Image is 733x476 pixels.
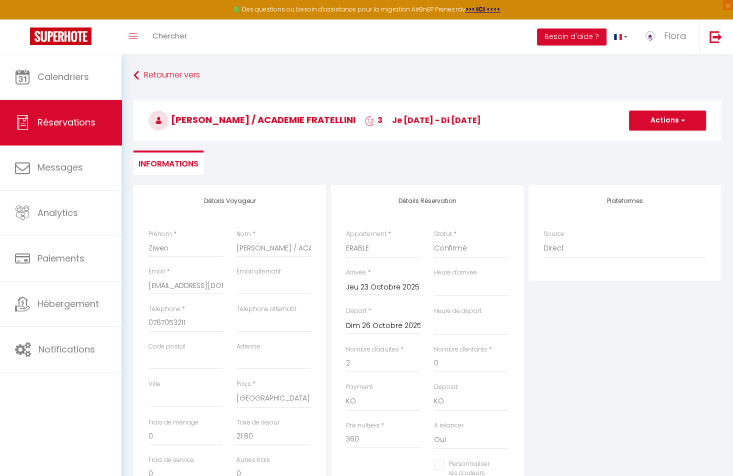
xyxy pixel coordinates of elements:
li: Informations [133,150,203,175]
span: [PERSON_NAME] / ACADEMIE FRATELLINI [148,113,355,126]
label: Départ [346,306,366,316]
h4: Détails Voyageur [148,197,311,204]
label: Deposit [434,382,457,392]
label: Taxe de séjour [236,418,279,427]
label: Frais de ménage [148,418,198,427]
label: Payment [346,382,373,392]
span: Flora [664,29,686,42]
a: Retourner vers [133,66,721,84]
a: Chercher [145,19,194,54]
span: 3 [365,114,382,126]
label: Heure d'arrivée [434,268,477,277]
label: Prix nuitées [346,421,379,430]
label: Arrivée [346,268,366,277]
span: Paiements [37,252,84,264]
span: Calendriers [37,70,89,83]
label: Email alternatif [236,267,281,276]
img: Super Booking [30,27,91,45]
label: Autres frais [236,455,270,465]
span: Messages [37,161,83,173]
label: Frais de service [148,455,194,465]
label: Email [148,267,165,276]
span: Notifications [38,343,95,355]
label: A relancer [434,421,463,430]
h4: Plateformes [543,197,706,204]
h4: Détails Réservation [346,197,508,204]
label: Téléphone [148,304,180,314]
label: Nombre d'enfants [434,345,487,354]
span: Hébergement [37,297,99,310]
span: je [DATE] - di [DATE] [392,114,481,126]
label: Code postal [148,342,185,351]
label: Appartement [346,229,386,239]
label: Ville [148,379,160,389]
label: Source [543,229,564,239]
a: >>> ICI <<<< [465,5,500,13]
img: logout [709,30,722,43]
label: Téléphone alternatif [236,304,296,314]
a: ... Flora [635,19,699,54]
label: Nom [236,229,251,239]
label: Heure de départ [434,306,481,316]
button: Besoin d'aide ? [537,28,606,45]
span: Chercher [152,30,187,41]
label: Pays [236,379,251,389]
label: Prénom [148,229,172,239]
img: ... [642,28,657,43]
label: Nombre d'adultes [346,345,399,354]
span: Analytics [37,206,78,219]
span: Réservations [37,116,95,128]
label: Adresse [236,342,260,351]
label: Statut [434,229,452,239]
button: Actions [629,110,706,130]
